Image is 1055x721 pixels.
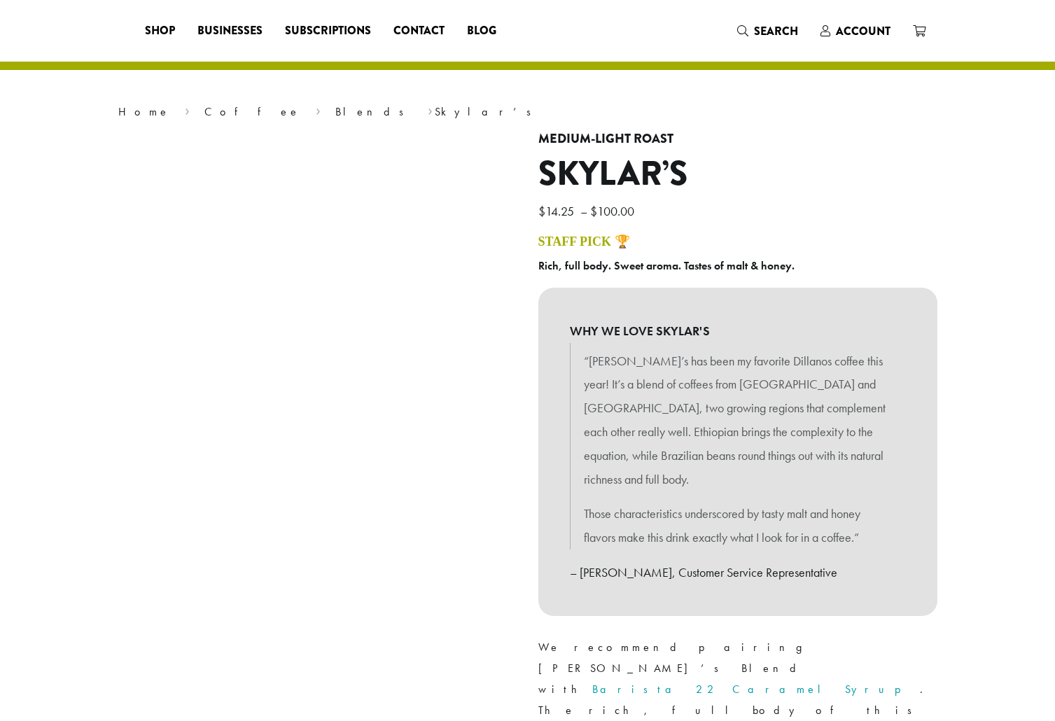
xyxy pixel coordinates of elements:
p: – [PERSON_NAME], Customer Service Representative [570,561,906,584]
bdi: 100.00 [590,203,638,219]
bdi: 14.25 [538,203,578,219]
b: Rich, full body. Sweet aroma. Tastes of malt & honey. [538,258,795,273]
a: Blends [335,104,413,119]
span: Shop [145,22,175,40]
span: – [580,203,587,219]
span: Contact [393,22,445,40]
a: STAFF PICK 🏆 [538,234,630,248]
b: WHY WE LOVE SKYLAR'S [570,319,906,343]
p: Those characteristics underscored by tasty malt and honey flavors make this drink exactly what I ... [584,502,892,549]
span: › [428,99,433,120]
a: Barista 22 Caramel Syrup [592,682,920,696]
h1: Skylar’s [538,154,937,195]
p: “[PERSON_NAME]’s has been my favorite Dillanos coffee this year! It’s a blend of coffees from [GE... [584,349,892,491]
span: Businesses [197,22,263,40]
a: Search [726,20,809,43]
span: Blog [467,22,496,40]
a: Coffee [204,104,300,119]
h4: Medium-Light Roast [538,132,937,147]
nav: Breadcrumb [118,104,937,120]
a: Home [118,104,170,119]
span: Search [754,23,798,39]
span: $ [538,203,545,219]
a: Shop [134,20,186,42]
span: Account [836,23,890,39]
span: › [316,99,321,120]
span: Subscriptions [285,22,371,40]
span: › [185,99,190,120]
span: $ [590,203,597,219]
